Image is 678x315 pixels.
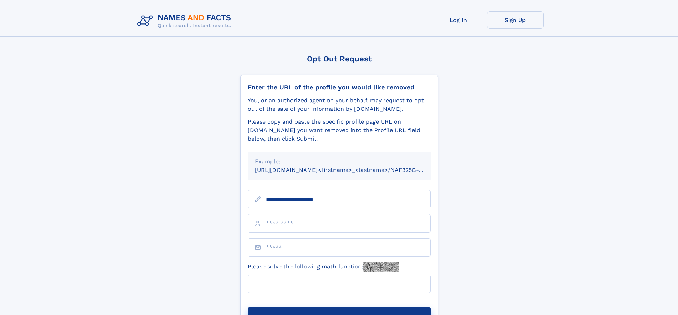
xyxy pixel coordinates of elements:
small: [URL][DOMAIN_NAME]<firstname>_<lastname>/NAF325G-xxxxxxxx [255,167,444,173]
div: Enter the URL of the profile you would like removed [248,83,431,91]
div: Opt Out Request [240,54,438,63]
div: You, or an authorized agent on your behalf, may request to opt-out of the sale of your informatio... [248,96,431,113]
div: Example: [255,157,424,166]
label: Please solve the following math function: [248,262,399,272]
a: Sign Up [487,11,544,29]
img: Logo Names and Facts [135,11,237,31]
a: Log In [430,11,487,29]
div: Please copy and paste the specific profile page URL on [DOMAIN_NAME] you want removed into the Pr... [248,118,431,143]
